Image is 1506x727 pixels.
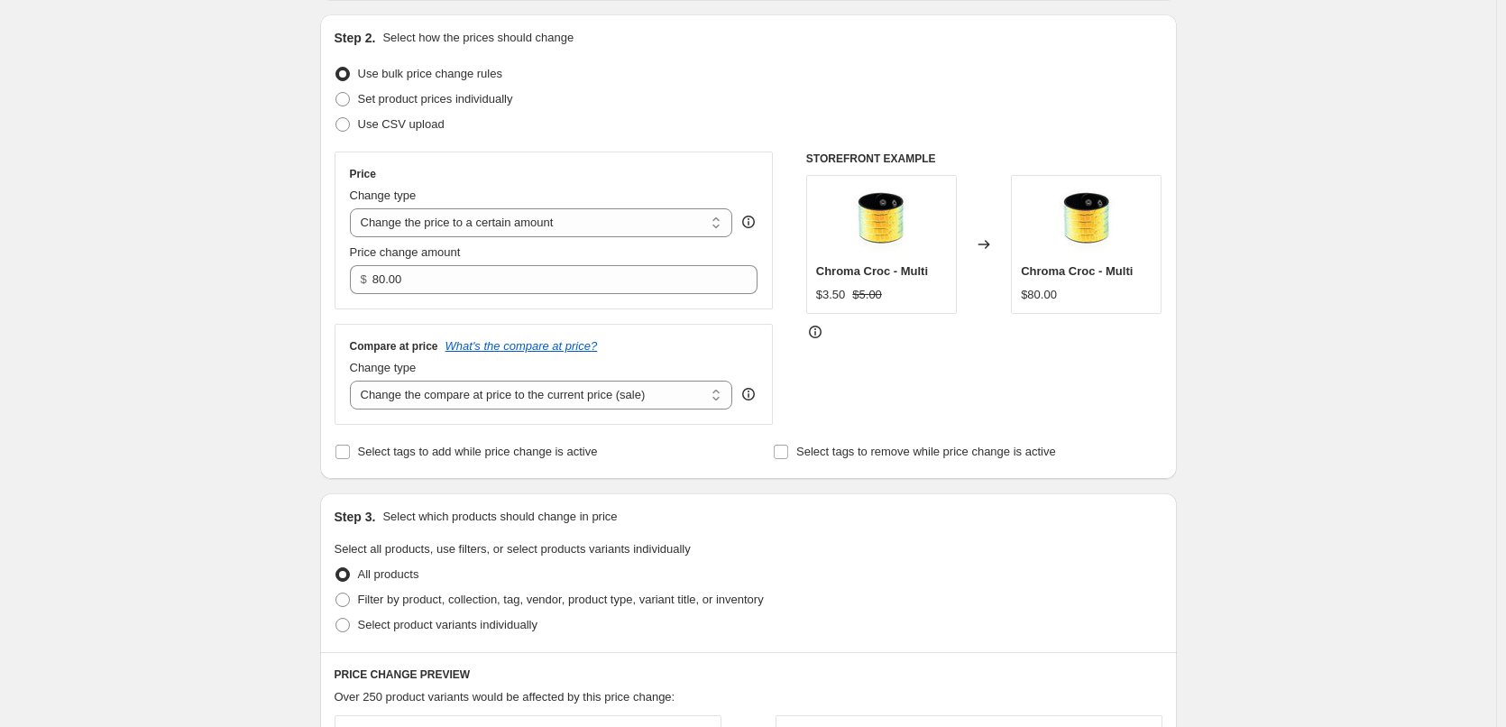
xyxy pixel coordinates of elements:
img: 48931_1image1-24-28--multi_1_80x.jpg [1051,185,1123,257]
strike: $5.00 [852,286,882,304]
span: Use CSV upload [358,117,445,131]
span: Price change amount [350,245,461,259]
span: All products [358,567,419,581]
input: 80.00 [372,265,730,294]
h2: Step 2. [335,29,376,47]
span: Change type [350,189,417,202]
span: Select tags to remove while price change is active [796,445,1056,458]
div: help [739,213,758,231]
span: $ [361,272,367,286]
h3: Price [350,167,376,181]
span: Over 250 product variants would be affected by this price change: [335,690,675,704]
img: 48931_1image1-24-28--multi_1_80x.jpg [845,185,917,257]
h2: Step 3. [335,508,376,526]
span: Select product variants individually [358,618,537,631]
span: Chroma Croc - Multi [1021,264,1133,278]
span: Filter by product, collection, tag, vendor, product type, variant title, or inventory [358,593,764,606]
div: $80.00 [1021,286,1057,304]
span: Select all products, use filters, or select products variants individually [335,542,691,556]
span: Change type [350,361,417,374]
p: Select which products should change in price [382,508,617,526]
div: $3.50 [816,286,846,304]
span: Select tags to add while price change is active [358,445,598,458]
h6: STOREFRONT EXAMPLE [806,152,1162,166]
span: Use bulk price change rules [358,67,502,80]
div: help [739,385,758,403]
span: Chroma Croc - Multi [816,264,928,278]
p: Select how the prices should change [382,29,574,47]
span: Set product prices individually [358,92,513,106]
button: What's the compare at price? [445,339,598,353]
h6: PRICE CHANGE PREVIEW [335,667,1162,682]
h3: Compare at price [350,339,438,354]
